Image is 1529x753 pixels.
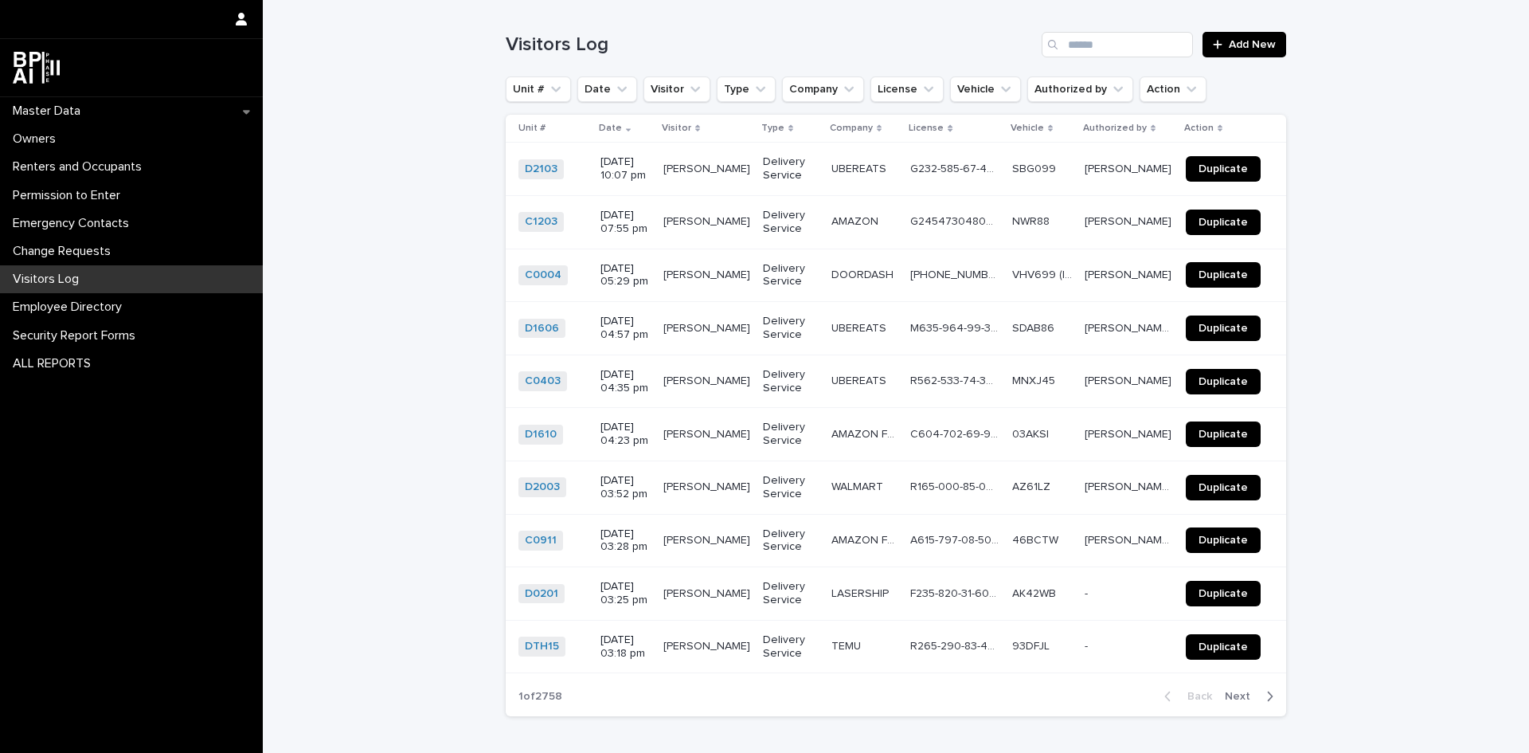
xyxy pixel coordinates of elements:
[6,131,68,147] p: Owners
[763,633,819,661] p: Delivery Service
[761,120,784,137] p: Type
[506,461,1286,514] tr: D2003 [DATE] 03:52 pm[PERSON_NAME][PERSON_NAME] Delivery ServiceWALMARTWALMART R165-000-85-007-0R...
[525,375,561,388] a: C0403
[506,408,1286,461] tr: D1610 [DATE] 04:23 pm[PERSON_NAME][PERSON_NAME] Delivery ServiceAMAZON FLEXAMAZON FLEX C604-702-6...
[1199,429,1248,440] span: Duplicate
[577,76,637,102] button: Date
[910,265,1002,282] p: 2350-27-0614 (IN ID)
[1085,212,1175,229] p: Adriana Rivas-Firpi
[1085,371,1175,388] p: Leilany Rodriguez
[910,637,1002,653] p: R265-290-83-446-0
[1011,120,1044,137] p: Vehicle
[663,425,753,441] p: MIRIAM CHIRINOS
[600,209,651,236] p: [DATE] 07:55 pm
[506,195,1286,249] tr: C1203 [DATE] 07:55 pm[PERSON_NAME][PERSON_NAME] Delivery ServiceAMAZONAMAZON G245473048000G245473...
[6,159,154,175] p: Renters and Occupants
[1152,689,1218,704] button: Back
[763,368,819,395] p: Delivery Service
[1186,156,1261,182] a: Duplicate
[763,421,819,448] p: Delivery Service
[1199,323,1248,334] span: Duplicate
[6,300,135,315] p: Employee Directory
[1186,475,1261,500] a: Duplicate
[506,143,1286,196] tr: D2103 [DATE] 10:07 pm[PERSON_NAME][PERSON_NAME] Delivery ServiceUBEREATSUBEREATS G232-585-67-400-...
[763,155,819,182] p: Delivery Service
[1012,425,1052,441] p: 03AKSI
[525,322,559,335] a: D1606
[1085,637,1091,653] p: -
[1012,371,1058,388] p: MNXJ45
[600,315,651,342] p: [DATE] 04:57 pm
[525,640,559,653] a: DTH15
[525,587,558,601] a: D0201
[525,428,557,441] a: D1610
[763,580,819,607] p: Delivery Service
[782,76,864,102] button: Company
[763,527,819,555] p: Delivery Service
[506,677,575,716] p: 1 of 2758
[831,212,882,229] p: AMAZON
[525,534,557,547] a: C0911
[506,249,1286,302] tr: C0004 [DATE] 05:29 pm[PERSON_NAME][PERSON_NAME] Delivery ServiceDOORDASHDOORDASH [PHONE_NUMBER] (...
[910,159,1002,176] p: G232-585-67-400-0
[830,120,873,137] p: Company
[663,265,753,282] p: [PERSON_NAME]
[600,368,651,395] p: [DATE] 04:35 pm
[1012,319,1058,335] p: SDAB86
[1202,32,1286,57] a: Add New
[1012,531,1062,547] p: 46BCTW
[1199,641,1248,653] span: Duplicate
[910,425,1002,441] p: C604-702-69-9600-0
[6,244,123,259] p: Change Requests
[1085,477,1176,494] p: Hector Eduardo Leon Rivera
[600,421,651,448] p: [DATE] 04:23 pm
[1184,120,1214,137] p: Action
[1199,482,1248,493] span: Duplicate
[525,215,557,229] a: C1203
[831,159,890,176] p: UBEREATS
[13,52,60,84] img: dwgmcNfxSF6WIOOXiGgu
[1012,265,1075,282] p: VHV699 (IN PLATE)
[599,120,622,137] p: Date
[506,567,1286,621] tr: D0201 [DATE] 03:25 pm[PERSON_NAME][PERSON_NAME] Delivery ServiceLASERSHIPLASERSHIP F235-820-31-60...
[1012,212,1053,229] p: NWR88
[763,474,819,501] p: Delivery Service
[763,315,819,342] p: Delivery Service
[663,212,753,229] p: [PERSON_NAME]
[663,477,753,494] p: [PERSON_NAME]
[1229,39,1276,50] span: Add New
[1199,535,1248,546] span: Duplicate
[506,355,1286,408] tr: C0403 [DATE] 04:35 pm[PERSON_NAME][PERSON_NAME] Delivery ServiceUBEREATSUBEREATS R562-533-74-389-...
[600,474,651,501] p: [DATE] 03:52 pm
[506,302,1286,355] tr: D1606 [DATE] 04:57 pm[PERSON_NAME][PERSON_NAME] Delivery ServiceUBEREATSUBEREATS M635-964-99-328-...
[525,269,561,282] a: C0004
[1042,32,1193,57] input: Search
[910,319,1002,335] p: M635-964-99-328-0
[831,425,901,441] p: AMAZON FLEX
[6,356,104,371] p: ALL REPORTS
[1140,76,1206,102] button: Action
[717,76,776,102] button: Type
[870,76,944,102] button: License
[600,527,651,555] p: [DATE] 03:28 pm
[1012,584,1059,601] p: AK42WB
[1085,319,1176,335] p: Denise Grossman Manuel Grossman
[506,76,571,102] button: Unit #
[1186,422,1261,447] a: Duplicate
[910,212,1002,229] p: G245473048000
[1085,159,1175,176] p: [PERSON_NAME]
[831,477,886,494] p: WALMART
[831,319,890,335] p: UBEREATS
[663,637,753,653] p: [PERSON_NAME]
[763,262,819,289] p: Delivery Service
[1199,217,1248,228] span: Duplicate
[1225,691,1260,702] span: Next
[6,328,148,343] p: Security Report Forms
[1085,425,1175,441] p: ROSA ORBEGOSO
[1199,376,1248,387] span: Duplicate
[831,265,897,282] p: DOORDASH
[662,120,691,137] p: Visitor
[643,76,710,102] button: Visitor
[1027,76,1133,102] button: Authorized by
